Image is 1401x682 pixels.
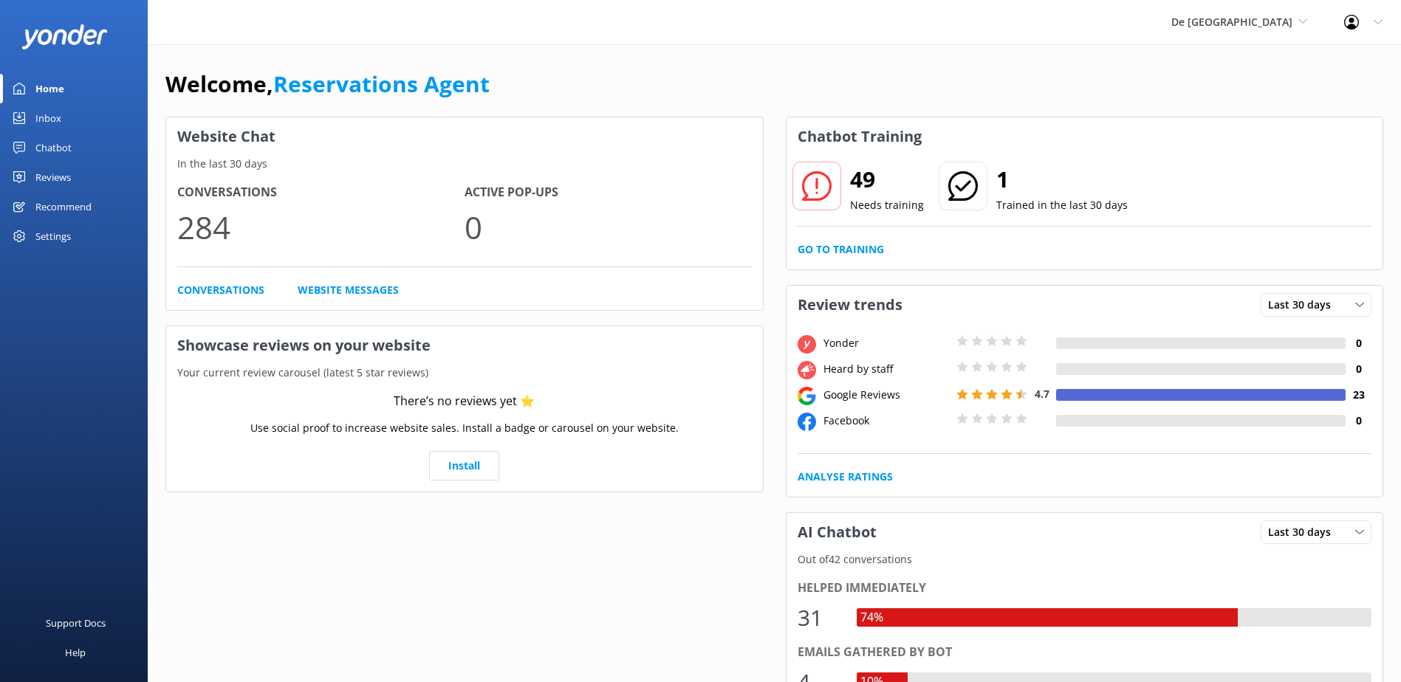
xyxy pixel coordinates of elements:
div: Heard by staff [820,361,953,377]
div: Recommend [35,192,92,221]
h4: 23 [1346,387,1371,403]
div: 31 [798,600,842,635]
div: Yonder [820,335,953,351]
div: Helped immediately [798,579,1372,598]
a: Conversations [177,282,264,298]
h3: Chatbot Training [787,117,933,156]
h3: Website Chat [166,117,763,156]
div: Inbox [35,103,61,133]
div: Chatbot [35,133,72,162]
span: Last 30 days [1268,524,1340,540]
h2: 1 [996,162,1128,197]
div: Home [35,74,64,103]
h4: Conversations [177,183,465,202]
div: Settings [35,221,71,251]
h4: 0 [1346,335,1371,351]
div: Reviews [35,162,71,192]
h4: Active Pop-ups [465,183,752,202]
h4: 0 [1346,361,1371,377]
h4: 0 [1346,413,1371,429]
div: Emails gathered by bot [798,643,1372,662]
p: Needs training [850,197,924,213]
span: 4.7 [1035,387,1049,401]
a: Go to Training [798,241,884,258]
h3: Showcase reviews on your website [166,326,763,365]
p: 284 [177,202,465,252]
div: 74% [857,608,887,627]
p: In the last 30 days [166,156,763,172]
h3: AI Chatbot [787,513,888,551]
a: Analyse Ratings [798,469,893,485]
span: De [GEOGRAPHIC_DATA] [1171,15,1292,29]
h2: 49 [850,162,924,197]
div: Help [65,638,86,667]
a: Install [429,451,499,480]
p: Use social proof to increase website sales. Install a badge or carousel on your website. [250,420,679,436]
div: Facebook [820,413,953,429]
p: Trained in the last 30 days [996,197,1128,213]
h1: Welcome, [165,66,490,102]
img: yonder-white-logo.png [22,24,107,49]
a: Reservations Agent [273,69,490,99]
p: Your current review carousel (latest 5 star reviews) [166,365,763,381]
span: Last 30 days [1268,297,1340,313]
a: Website Messages [298,282,399,298]
div: There’s no reviews yet ⭐ [394,392,535,411]
p: Out of 42 conversations [787,551,1383,568]
div: Support Docs [46,608,106,638]
p: 0 [465,202,752,252]
div: Google Reviews [820,387,953,403]
h3: Review trends [787,286,914,324]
